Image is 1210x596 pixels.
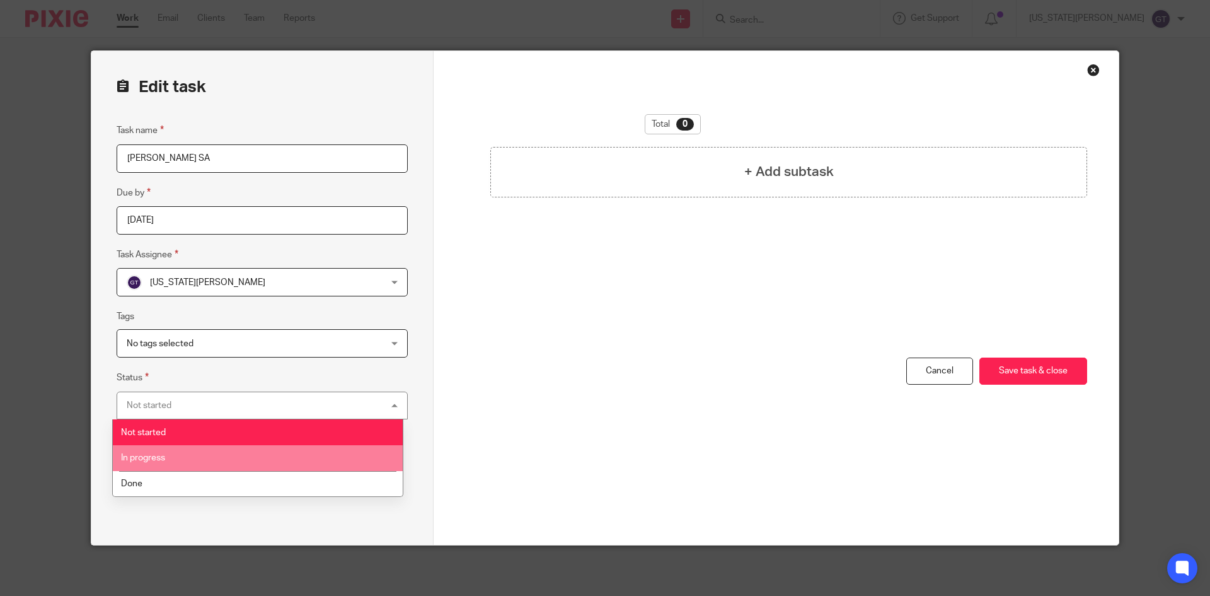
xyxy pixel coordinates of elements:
[127,339,193,348] span: No tags selected
[117,370,149,385] label: Status
[117,206,408,235] input: Pick a date
[117,123,164,137] label: Task name
[979,358,1087,385] button: Save task & close
[127,275,142,290] img: svg%3E
[1087,64,1100,76] div: Close this dialog window
[744,162,834,182] h4: + Add subtask
[121,453,165,462] span: In progress
[121,428,166,437] span: Not started
[117,185,151,200] label: Due by
[906,358,973,385] a: Cancel
[127,401,171,410] div: Not started
[117,76,408,98] h2: Edit task
[121,479,142,488] span: Done
[676,118,694,131] div: 0
[150,278,265,287] span: [US_STATE][PERSON_NAME]
[117,310,134,323] label: Tags
[117,247,178,262] label: Task Assignee
[645,114,701,134] div: Total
